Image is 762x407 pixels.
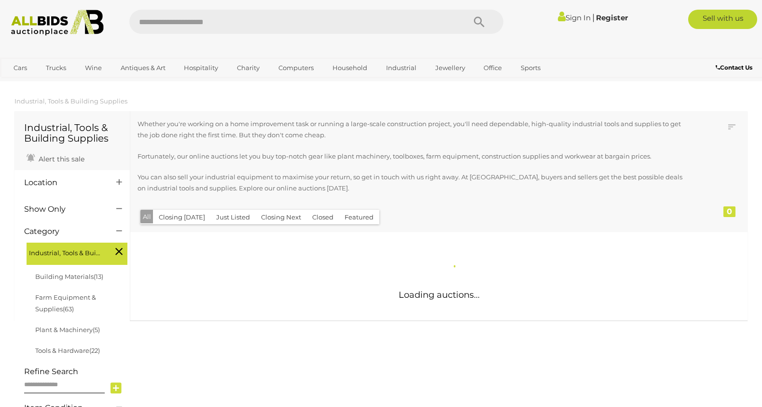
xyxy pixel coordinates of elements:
[24,178,102,187] h4: Location
[306,210,339,225] button: Closed
[429,60,471,76] a: Jewellery
[514,60,547,76] a: Sports
[93,326,100,334] span: (5)
[399,290,480,300] span: Loading auctions...
[36,155,84,163] span: Alert this sale
[716,62,755,73] a: Contact Us
[326,60,374,76] a: Household
[477,60,508,76] a: Office
[231,60,266,76] a: Charity
[24,367,127,376] h4: Refine Search
[723,206,735,217] div: 0
[138,172,683,194] p: You can also sell your industrial equipment to maximise your return, so get in touch with us righ...
[255,210,307,225] button: Closing Next
[210,210,256,225] button: Just Listed
[688,10,757,29] a: Sell with us
[79,60,108,76] a: Wine
[24,122,120,144] h1: Industrial, Tools & Building Supplies
[140,210,153,224] button: All
[24,205,102,214] h4: Show Only
[272,60,320,76] a: Computers
[29,245,101,259] span: Industrial, Tools & Building Supplies
[7,76,88,92] a: [GEOGRAPHIC_DATA]
[40,60,72,76] a: Trucks
[35,326,100,334] a: Plant & Machinery(5)
[178,60,224,76] a: Hospitality
[138,151,683,162] p: Fortunately, our online auctions let you buy top-notch gear like plant machinery, toolboxes, farm...
[63,305,74,313] span: (63)
[24,227,102,236] h4: Category
[716,64,752,71] b: Contact Us
[14,97,127,105] a: Industrial, Tools & Building Supplies
[6,10,109,36] img: Allbids.com.au
[35,273,103,280] a: Building Materials(13)
[24,151,87,165] a: Alert this sale
[94,273,103,280] span: (13)
[7,60,33,76] a: Cars
[558,13,591,22] a: Sign In
[455,10,503,34] button: Search
[35,293,96,312] a: Farm Equipment & Supplies(63)
[339,210,379,225] button: Featured
[596,13,628,22] a: Register
[114,60,172,76] a: Antiques & Art
[138,118,683,141] p: Whether you're working on a home improvement task or running a large-scale construction project, ...
[380,60,423,76] a: Industrial
[153,210,211,225] button: Closing [DATE]
[592,12,595,23] span: |
[89,347,100,354] span: (22)
[35,347,100,354] a: Tools & Hardware(22)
